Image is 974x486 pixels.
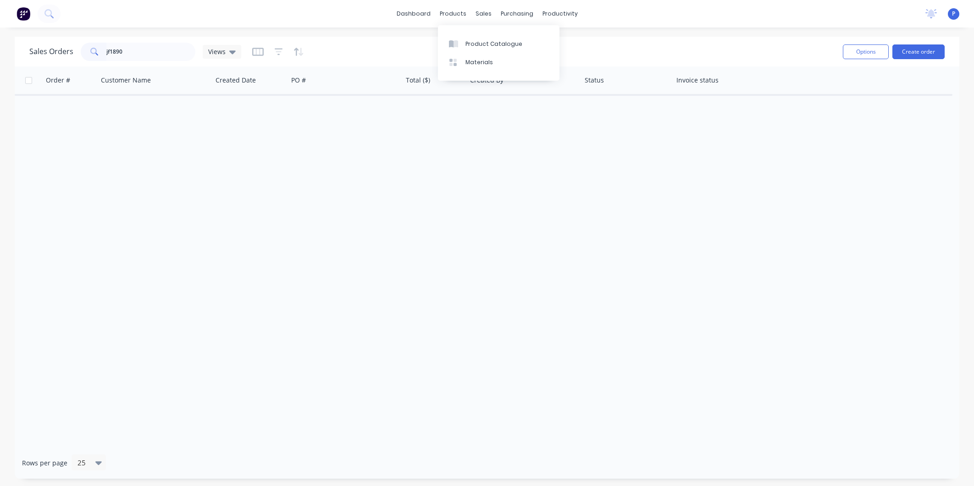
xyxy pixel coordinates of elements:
[17,7,30,21] img: Factory
[291,76,306,85] div: PO #
[435,7,471,21] div: products
[392,7,435,21] a: dashboard
[471,7,496,21] div: sales
[952,10,955,18] span: P
[406,76,430,85] div: Total ($)
[496,7,538,21] div: purchasing
[892,44,945,59] button: Create order
[46,76,70,85] div: Order #
[438,34,559,53] a: Product Catalogue
[465,40,522,48] div: Product Catalogue
[585,76,604,85] div: Status
[538,7,582,21] div: productivity
[101,76,151,85] div: Customer Name
[216,76,256,85] div: Created Date
[676,76,719,85] div: Invoice status
[208,47,226,56] span: Views
[106,43,196,61] input: Search...
[843,44,889,59] button: Options
[29,47,73,56] h1: Sales Orders
[438,53,559,72] a: Materials
[22,458,67,468] span: Rows per page
[465,58,493,66] div: Materials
